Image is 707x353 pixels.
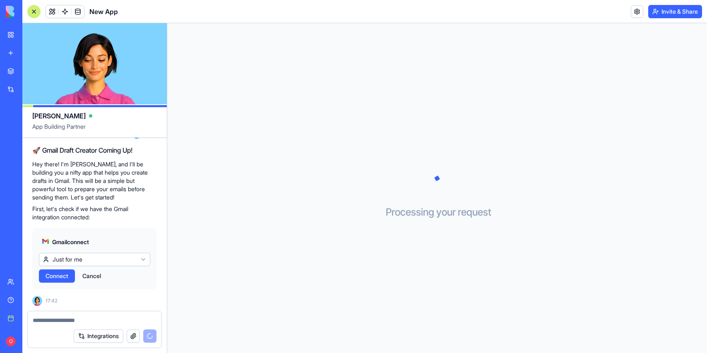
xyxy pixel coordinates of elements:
[39,269,75,283] button: Connect
[74,329,123,343] button: Integrations
[6,6,57,17] img: logo
[648,5,702,18] button: Invite & Share
[32,296,42,306] img: Ella_00000_wcx2te.png
[6,336,16,346] span: O
[32,111,86,121] span: [PERSON_NAME]
[32,122,157,137] span: App Building Partner
[46,298,58,304] span: 17:42
[32,145,157,155] h2: 🚀 Gmail Draft Creator Coming Up!
[78,269,105,283] button: Cancel
[52,238,89,246] span: Gmail connect
[89,7,118,17] h1: New App
[32,160,157,202] p: Hey there! I'm [PERSON_NAME], and I'll be building you a nifty app that helps you create drafts i...
[376,206,499,219] h3: Processing your request
[46,272,68,280] span: Connect
[32,205,157,221] p: First, let's check if we have the Gmail integration connected:
[42,238,49,245] img: gmail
